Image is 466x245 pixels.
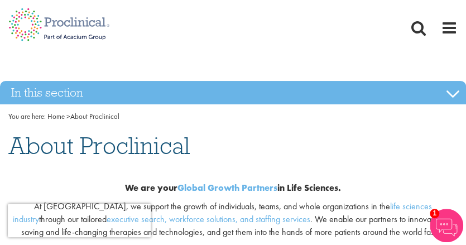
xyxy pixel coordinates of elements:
b: We are your in Life Sciences. [125,182,341,194]
span: You are here: [8,112,46,121]
img: Chatbot [430,209,463,242]
span: About Proclinical [8,131,190,161]
a: breadcrumb link to Home [47,112,65,121]
span: About Proclinical [47,112,119,121]
iframe: reCAPTCHA [8,204,151,237]
a: executive search, workforce solutions, and staffing services [107,213,310,225]
p: At [GEOGRAPHIC_DATA], we support the growth of individuals, teams, and whole organizations in the... [8,200,458,239]
span: 1 [430,209,439,218]
a: Global Growth Partners [177,182,277,194]
span: > [66,112,70,121]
